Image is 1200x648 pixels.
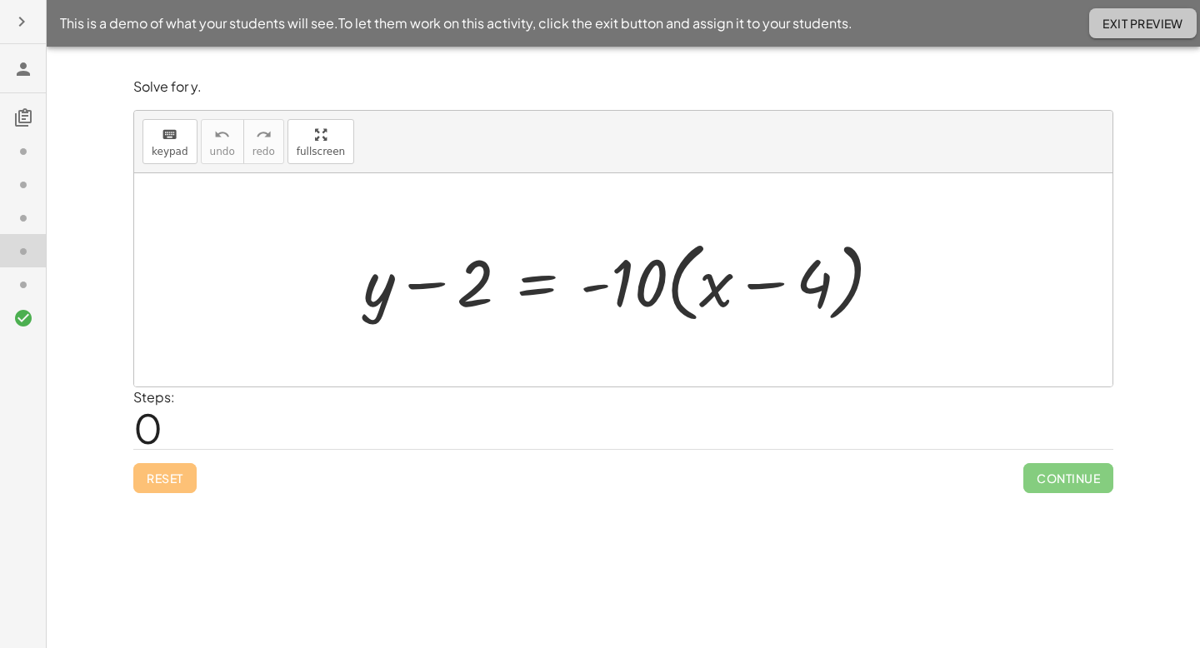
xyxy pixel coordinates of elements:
i: keyboard [162,125,177,145]
i: Task finished and correct. [13,308,33,328]
button: undoundo [201,119,244,164]
button: Exit Preview [1089,8,1197,38]
p: Solve for y. [133,77,1113,97]
span: Exit Preview [1102,16,1183,31]
i: Task not started. [13,242,33,262]
span: 0 [133,402,162,453]
i: Teacher Preview [13,59,33,79]
i: Task not started. [13,142,33,162]
span: undo [210,146,235,157]
button: keyboardkeypad [142,119,197,164]
span: This is a demo of what your students will see. To let them work on this activity, click the exit ... [60,13,852,33]
button: fullscreen [287,119,354,164]
span: keypad [152,146,188,157]
i: undo [214,125,230,145]
span: fullscreen [297,146,345,157]
label: Steps: [133,388,175,406]
i: Task not started. [13,175,33,195]
i: Task not started. [13,208,33,228]
span: redo [252,146,275,157]
i: Task not started. [13,275,33,295]
i: redo [256,125,272,145]
button: redoredo [243,119,284,164]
